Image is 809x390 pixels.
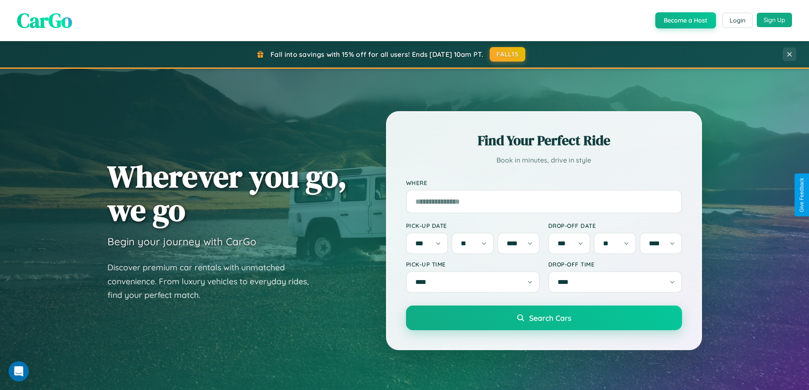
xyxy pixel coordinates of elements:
button: Login [722,13,753,28]
label: Drop-off Time [548,261,682,268]
div: Give Feedback [799,178,805,212]
h2: Find Your Perfect Ride [406,131,682,150]
h3: Begin your journey with CarGo [107,235,257,248]
p: Discover premium car rentals with unmatched convenience. From luxury vehicles to everyday rides, ... [107,261,320,302]
button: Sign Up [757,13,792,27]
h1: Wherever you go, we go [107,160,347,227]
span: CarGo [17,6,72,34]
span: Search Cars [529,313,571,323]
label: Drop-off Date [548,222,682,229]
button: Become a Host [655,12,716,28]
button: Search Cars [406,306,682,330]
iframe: Intercom live chat [8,361,29,382]
label: Where [406,179,682,186]
label: Pick-up Date [406,222,540,229]
span: Fall into savings with 15% off for all users! Ends [DATE] 10am PT. [271,50,483,59]
button: FALL15 [490,47,525,62]
p: Book in minutes, drive in style [406,154,682,166]
label: Pick-up Time [406,261,540,268]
